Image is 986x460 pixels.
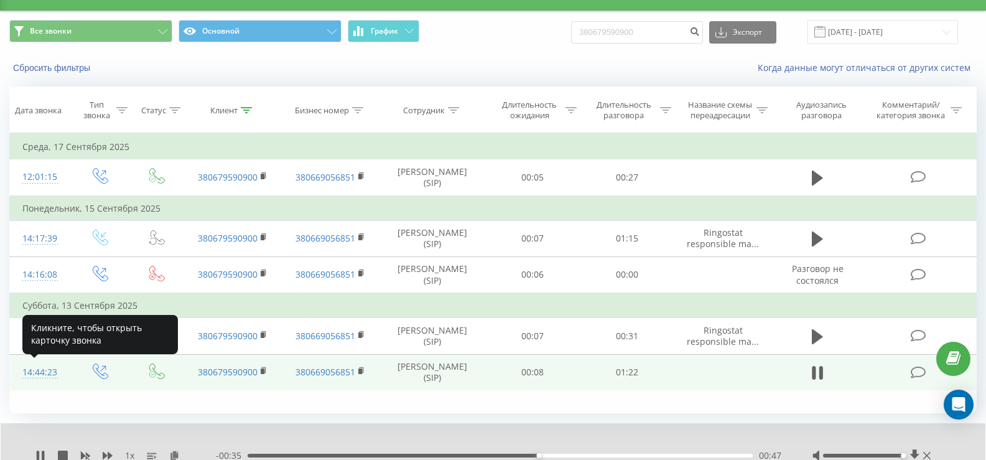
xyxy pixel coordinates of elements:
[295,105,349,116] div: Бизнес номер
[10,196,977,221] td: Понедельник, 15 Сентября 2025
[379,318,485,354] td: [PERSON_NAME] (SIP)
[22,227,58,251] div: 14:17:39
[295,330,355,342] a: 380669056851
[901,453,906,458] div: Accessibility label
[141,105,166,116] div: Статус
[379,220,485,256] td: [PERSON_NAME] (SIP)
[295,268,355,280] a: 380669056851
[15,105,62,116] div: Дата звонка
[792,263,844,286] span: Разговор не состоялся
[580,220,674,256] td: 01:15
[709,21,776,44] button: Экспорт
[210,105,238,116] div: Клиент
[687,324,759,347] span: Ringostat responsible ma...
[485,354,580,390] td: 00:08
[379,256,485,293] td: [PERSON_NAME] (SIP)
[580,256,674,293] td: 00:00
[687,100,753,121] div: Название схемы переадресации
[485,256,580,293] td: 00:06
[10,134,977,159] td: Среда, 17 Сентября 2025
[496,100,562,121] div: Длительность ожидания
[591,100,657,121] div: Длительность разговора
[687,227,759,250] span: Ringostat responsible ma...
[81,100,113,121] div: Тип звонка
[580,354,674,390] td: 01:22
[580,318,674,354] td: 00:31
[295,366,355,378] a: 380669056851
[944,390,974,420] div: Open Intercom Messenger
[198,366,258,378] a: 380679590900
[758,62,977,73] a: Когда данные могут отличаться от других систем
[179,20,342,42] button: Основной
[348,20,419,42] button: График
[22,360,58,385] div: 14:44:23
[295,232,355,244] a: 380669056851
[485,220,580,256] td: 00:07
[198,171,258,183] a: 380679590900
[371,27,398,35] span: График
[783,100,860,121] div: Аудиозапись разговора
[295,171,355,183] a: 380669056851
[571,21,703,44] input: Поиск по номеру
[22,263,58,287] div: 14:16:08
[9,62,96,73] button: Сбросить фильтры
[22,165,58,189] div: 12:01:15
[22,315,178,354] div: Кликните, чтобы открыть карточку звонка
[485,159,580,196] td: 00:05
[536,453,541,458] div: Accessibility label
[379,159,485,196] td: [PERSON_NAME] (SIP)
[580,159,674,196] td: 00:27
[198,232,258,244] a: 380679590900
[10,293,977,318] td: Суббота, 13 Сентября 2025
[485,318,580,354] td: 00:07
[9,20,172,42] button: Все звонки
[30,26,72,36] span: Все звонки
[379,354,485,390] td: [PERSON_NAME] (SIP)
[198,268,258,280] a: 380679590900
[403,105,445,116] div: Сотрудник
[875,100,947,121] div: Комментарий/категория звонка
[198,330,258,342] a: 380679590900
